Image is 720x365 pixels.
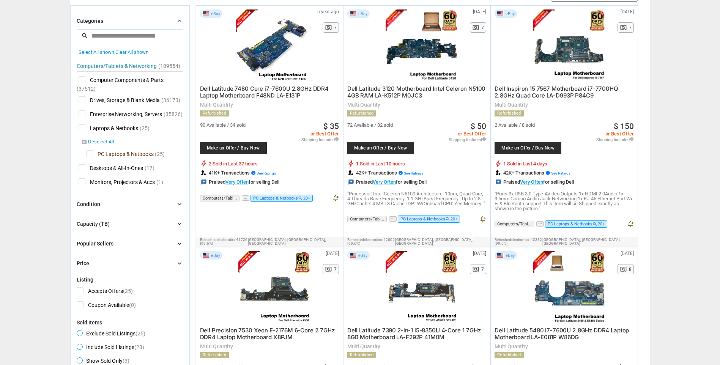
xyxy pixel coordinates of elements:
div: Refurbished [495,352,523,358]
i: search [298,196,303,201]
button: more_horiz [536,221,544,227]
i: notification_add [479,216,486,222]
div: Condition [77,200,100,208]
i: chevron_right [176,240,183,247]
span: See Ratings [551,171,570,175]
i: chevron_right [176,200,183,208]
div: Praised for selling Dell [347,179,427,185]
span: Exclude Sold Listings [77,330,145,339]
span: Enterprise Networking, Servers [79,110,162,120]
span: 7 [481,25,484,30]
span: Computer Components & Parts [79,76,164,86]
div: | [79,49,181,55]
span: Computers/Tabl... [495,221,534,227]
span: 20+ [598,222,605,227]
span: Shipping Included [596,137,634,142]
img: USA Flag [350,253,356,258]
i: disabled_by_default [81,139,87,145]
span: eBay [506,12,515,16]
span: Shipping Included [449,137,486,142]
span: or Best Offer [449,131,486,136]
div: Price [77,260,89,267]
span: Make an Offer / Buy Now [351,146,410,150]
span: pageview [325,24,332,31]
span: PC Laptops & Netbooks [86,150,154,160]
span: (28) [134,344,144,350]
div: Refurbished [200,110,229,116]
img: USA Flag [497,11,504,16]
a: $ 35 [323,123,339,131]
span: eBay [211,12,220,16]
span: (25) [123,288,133,294]
i: info [398,170,403,175]
span: 20+ [451,217,457,222]
img: USA Flag [350,11,356,16]
span: Dell Latitude 5480 i7-7600U 2.8GHz DDR4 Laptop Motherboard LA-E081P W86DG [495,327,629,341]
span: 72 Available / 32 sold [347,123,393,127]
span: 7 [481,267,484,272]
span: 1 Sold in Last 10 hours [356,161,405,166]
a: $ 50 [471,123,486,131]
a: Dell Latitude 7390 2-in-1 i5-8350U 4-Core 1.7GHz 8GB Motherboard LA-F292P 41M0M [347,328,481,340]
span: [DATE] [326,251,339,256]
i: info [251,170,256,175]
div: Praised for selling Dell [495,179,574,185]
img: USA Flag [497,253,504,258]
span: 7 [629,25,632,30]
span: Coupon Available [77,301,136,311]
span: pageview [325,266,332,273]
a: Dell Latitude 7480 Core i7-7600U 2.8GHz DDR4 Laptop Motherboard F48ND LA-E131P [200,86,329,99]
i: bolt [495,160,502,167]
button: notification_add [332,195,339,203]
a: Very Often [520,179,543,185]
span: Multi Quantity [200,102,339,107]
span: (0) [129,302,136,308]
span: Dell Inspiron 15 7567 Motherboard i7-7700HQ 2.8GHz Quad Core LA-D993P P84C9 [495,85,618,99]
i: chevron_right [176,17,183,25]
i: chevron_right [176,220,183,228]
span: more_horiz [389,216,397,222]
div: Praised for selling Dell [200,179,279,185]
span: or Best Offer [596,131,634,136]
span: [GEOGRAPHIC_DATA], [GEOGRAPHIC_DATA],[GEOGRAPHIC_DATA] [395,238,486,245]
span: 20+ [303,196,310,201]
span: (109554) [158,63,180,69]
span: (25) [135,330,145,337]
img: USA Flag [202,253,209,258]
div: Refurbished [495,110,523,116]
span: pageview [620,24,627,31]
span: Drives, Storage & Blank Media [79,96,160,106]
span: pageview [472,266,479,273]
span: Dell Precision 7530 Xeon E-2176M 6-Core 2.7GHz DDR4 Laptop Motherboard X8PJM [200,327,335,341]
span: Computers/Tabl... [347,216,387,222]
span: pageview [472,24,479,31]
span: Desktops & All-In-Ones [79,164,143,174]
span: [DATE] [621,251,634,256]
img: review.svg [348,170,353,175]
span: (1) [156,179,163,185]
a: Dell Latitude 5480 i7-7600U 2.8GHz DDR4 Laptop Motherboard LA-E081P W86DG [495,328,629,340]
button: more_horiz [242,195,249,201]
div: Refurbished [347,352,376,358]
span: [DATE] [621,9,634,14]
a: $ 150 [614,123,634,131]
span: 42002 (99.6%) [347,238,395,245]
i: search [81,32,88,39]
span: refreshedelectronics: [200,238,235,242]
div: Popular Sellers [77,240,113,247]
span: or Best Offer [301,131,339,136]
span: 42K+ Transactions [503,170,570,175]
span: Clear All shown [115,49,148,55]
a: disabled_by_defaultDeselect All [81,139,114,146]
span: Select All shown [79,49,114,55]
div: Refurbished [347,110,376,116]
i: reviews [201,179,207,185]
span: Computers/Tablets & Networking [77,63,157,69]
span: PC Laptops & Netbooks [545,220,607,228]
i: info [482,137,486,141]
span: PC Laptops & Netbooks [251,195,313,202]
span: Make an Offer / Buy Now [204,146,263,150]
